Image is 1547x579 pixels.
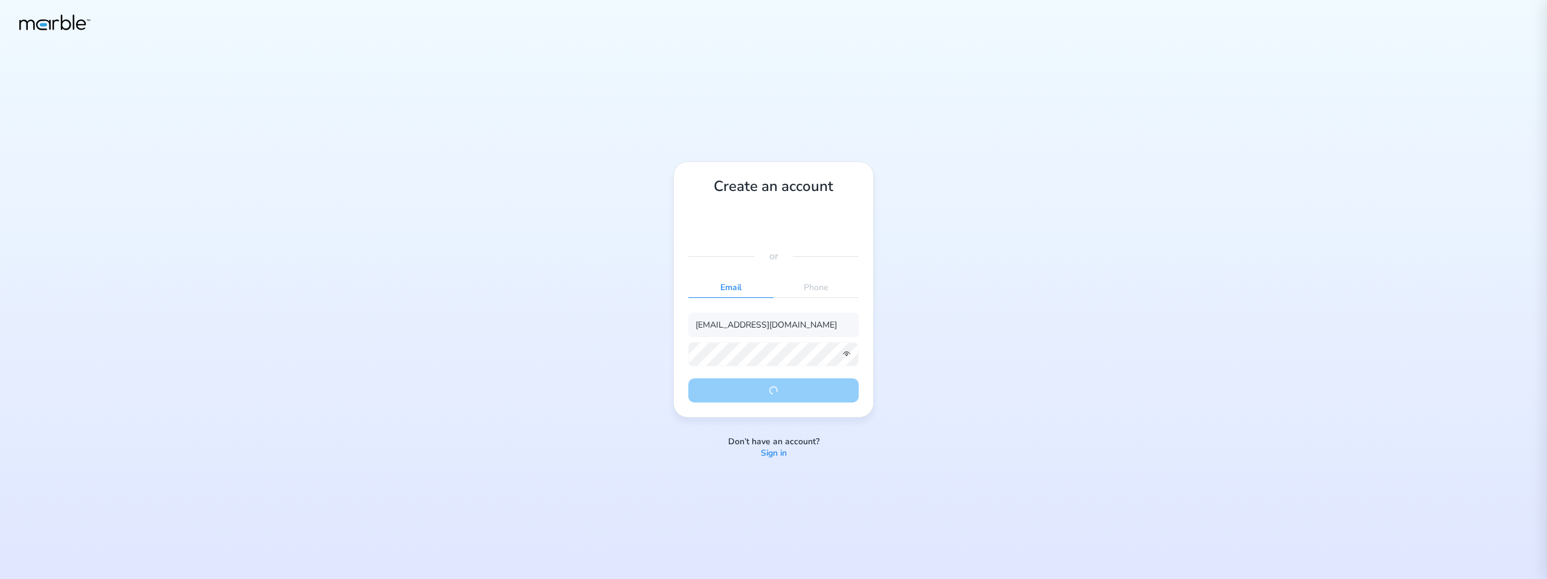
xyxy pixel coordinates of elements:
p: Email [688,278,773,297]
iframe: Кнопка "Войти с аккаунтом Google" [682,209,841,236]
button: Continue [688,378,859,403]
p: Don’t have an account? [728,436,819,448]
p: or [769,249,778,264]
a: Sign in [761,448,787,459]
p: Phone [773,278,859,297]
input: Account email [688,312,859,337]
h1: Create an account [688,176,859,196]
